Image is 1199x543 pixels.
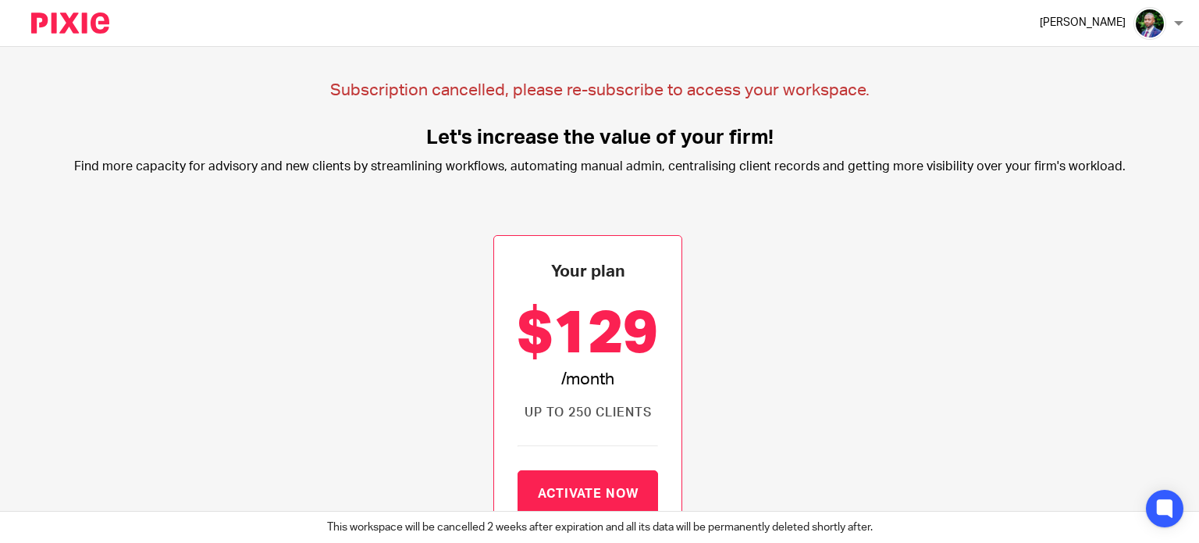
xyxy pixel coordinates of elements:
img: Pixie [31,13,109,34]
span: /month [561,370,614,390]
p: [PERSON_NAME] [1040,15,1126,30]
a: Activate now [518,470,659,519]
img: IMG_5044.jpg [1133,7,1166,40]
span: $129 [518,299,658,370]
p: Subscription cancelled, please re-subscribe to access your workspace. [31,78,1168,102]
strong: Your plan [551,263,625,280]
div: Up to 250 clients [518,405,659,421]
p: Let's increase the value of your firm! [426,126,774,150]
p: Find more capacity for advisory and new clients by streamlining workflows, automating manual admi... [74,158,1126,176]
